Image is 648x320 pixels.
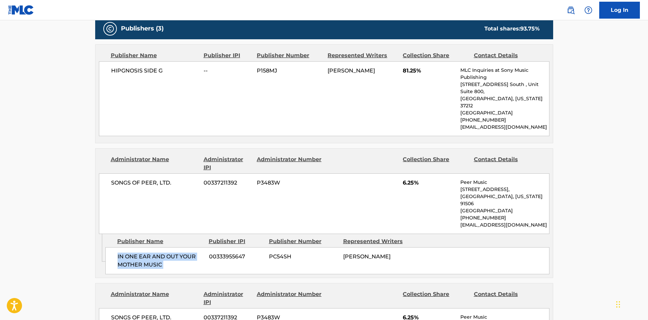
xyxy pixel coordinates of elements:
[257,67,322,75] span: P158MJ
[460,67,549,81] p: MLC Inquiries at Sony Music Publishing
[460,95,549,109] p: [GEOGRAPHIC_DATA], [US_STATE] 37212
[584,6,592,14] img: help
[460,186,549,193] p: [STREET_ADDRESS],
[460,221,549,229] p: [EMAIL_ADDRESS][DOMAIN_NAME]
[460,179,549,186] p: Peer Music
[117,237,204,246] div: Publisher Name
[614,287,648,320] iframe: Chat Widget
[204,179,252,187] span: 00337211392
[257,290,322,306] div: Administrator Number
[111,51,198,60] div: Publisher Name
[460,116,549,124] p: [PHONE_NUMBER]
[403,290,468,306] div: Collection Share
[520,25,540,32] span: 93.75 %
[204,290,252,306] div: Administrator IPI
[474,290,540,306] div: Contact Details
[460,207,549,214] p: [GEOGRAPHIC_DATA]
[403,179,455,187] span: 6.25%
[567,6,575,14] img: search
[403,155,468,172] div: Collection Share
[257,179,322,187] span: P3483W
[474,51,540,60] div: Contact Details
[8,5,34,15] img: MLC Logo
[106,25,114,33] img: Publishers
[269,253,338,261] span: PC54SH
[460,193,549,207] p: [GEOGRAPHIC_DATA], [US_STATE] 91506
[269,237,338,246] div: Publisher Number
[111,155,198,172] div: Administrator Name
[257,51,322,60] div: Publisher Number
[257,155,322,172] div: Administrator Number
[343,237,412,246] div: Represented Writers
[403,67,455,75] span: 81.25%
[111,179,199,187] span: SONGS OF PEER, LTD.
[328,67,375,74] span: [PERSON_NAME]
[118,253,204,269] span: IN ONE EAR AND OUT YOUR MOTHER MUSIC
[403,51,468,60] div: Collection Share
[484,25,540,33] div: Total shares:
[209,237,264,246] div: Publisher IPI
[460,214,549,221] p: [PHONE_NUMBER]
[564,3,578,17] a: Public Search
[328,51,398,60] div: Represented Writers
[111,67,199,75] span: HIPGNOSIS SIDE G
[460,81,549,95] p: [STREET_ADDRESS] South , Unit Suite 800,
[460,109,549,116] p: [GEOGRAPHIC_DATA]
[121,25,164,33] h5: Publishers (3)
[204,67,252,75] span: --
[616,294,620,315] div: Drag
[209,253,264,261] span: 00333955647
[460,124,549,131] p: [EMAIL_ADDRESS][DOMAIN_NAME]
[343,253,391,260] span: [PERSON_NAME]
[599,2,640,19] a: Log In
[111,290,198,306] div: Administrator Name
[582,3,595,17] div: Help
[474,155,540,172] div: Contact Details
[204,51,252,60] div: Publisher IPI
[204,155,252,172] div: Administrator IPI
